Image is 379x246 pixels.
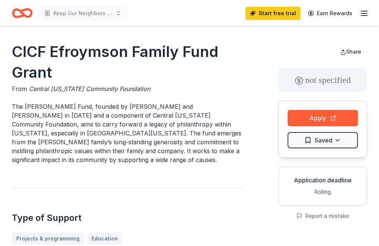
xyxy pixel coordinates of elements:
[87,233,122,245] a: Education
[315,135,332,145] span: Saved
[303,7,357,20] a: Earn Rewards
[296,212,349,220] button: Report a mistake
[288,132,358,148] button: Saved
[334,44,367,59] button: Share
[12,233,84,245] a: Projects & programming
[12,41,243,83] h1: CICF Efroymson Family Fund Grant
[12,84,243,93] div: From
[285,188,361,196] div: Rolling
[29,85,150,92] span: Central [US_STATE] Community Foundation
[245,7,301,20] a: Start free trial
[38,6,127,21] button: Keep Our Neighbors Warm & Fed
[53,9,113,18] span: Keep Our Neighbors Warm & Fed
[12,4,33,22] a: Home
[285,176,361,185] div: Application deadline
[12,212,243,224] h2: Type of Support
[12,102,243,164] p: The [PERSON_NAME] Fund, founded by [PERSON_NAME] and [PERSON_NAME] in [DATE] and a component of C...
[278,68,367,92] div: not specified
[288,110,358,126] button: Apply
[346,48,361,55] span: Share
